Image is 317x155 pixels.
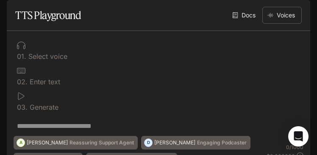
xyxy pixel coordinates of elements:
p: Enter text [28,78,60,85]
p: [PERSON_NAME] [27,140,68,145]
div: D [145,136,152,149]
p: 0 1 . [17,53,26,60]
p: 0 2 . [17,78,28,85]
a: Docs [231,7,259,24]
button: A[PERSON_NAME]Reassuring Support Agent [14,136,138,149]
p: 0 3 . [17,104,28,111]
div: Open Intercom Messenger [288,126,309,147]
p: [PERSON_NAME] [154,140,195,145]
p: Generate [28,104,58,111]
button: D[PERSON_NAME]Engaging Podcaster [141,136,250,149]
p: Reassuring Support Agent [70,140,134,145]
div: A [17,136,25,149]
p: Engaging Podcaster [197,140,247,145]
h1: TTS Playground [15,7,81,24]
p: Select voice [26,53,67,60]
button: Voices [262,7,302,24]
